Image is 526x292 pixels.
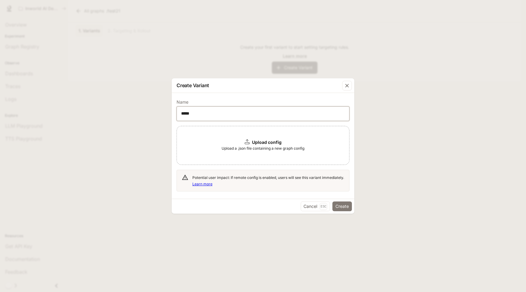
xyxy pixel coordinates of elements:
span: Potential user impact: If remote config is enabled, users will see this variant immediately. [192,175,344,186]
button: Create [332,201,352,211]
p: Create Variant [177,82,209,89]
a: Learn more [192,182,212,186]
p: Esc [320,203,327,210]
button: CancelEsc [301,201,330,211]
span: Upload a .json file containing a new graph config [222,145,304,151]
p: Name [177,100,188,104]
b: Upload config [252,140,282,145]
